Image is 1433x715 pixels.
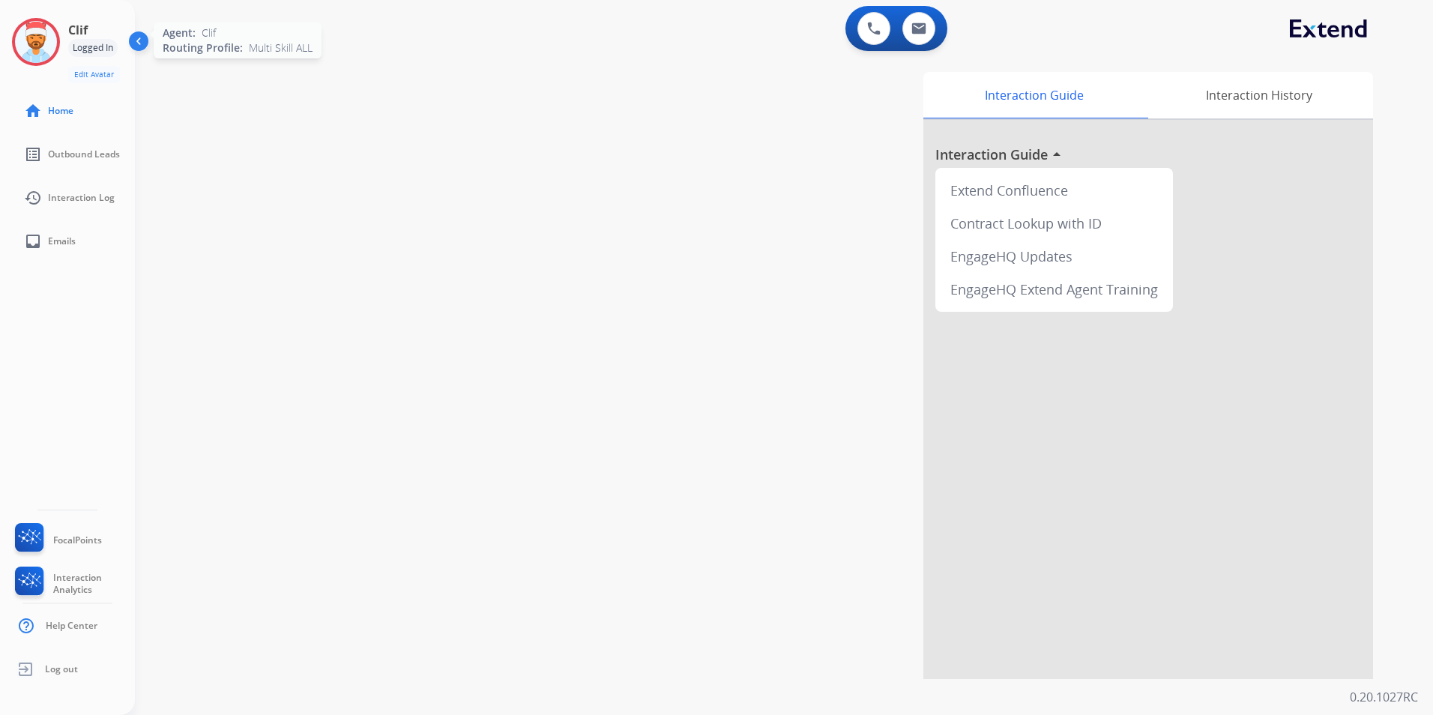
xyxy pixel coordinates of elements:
[48,105,73,117] span: Home
[48,192,115,204] span: Interaction Log
[1350,688,1418,706] p: 0.20.1027RC
[941,240,1167,273] div: EngageHQ Updates
[53,534,102,546] span: FocalPoints
[12,567,135,601] a: Interaction Analytics
[1144,72,1373,118] div: Interaction History
[53,572,135,596] span: Interaction Analytics
[48,235,76,247] span: Emails
[941,207,1167,240] div: Contract Lookup with ID
[45,663,78,675] span: Log out
[923,72,1144,118] div: Interaction Guide
[46,620,97,632] span: Help Center
[941,174,1167,207] div: Extend Confluence
[15,21,57,63] img: avatar
[12,523,102,558] a: FocalPoints
[163,40,243,55] span: Routing Profile:
[48,148,120,160] span: Outbound Leads
[163,25,196,40] span: Agent:
[24,189,42,207] mat-icon: history
[24,145,42,163] mat-icon: list_alt
[24,102,42,120] mat-icon: home
[68,21,88,39] h3: Clif
[202,25,216,40] span: Clif
[68,39,118,57] div: Logged In
[249,40,313,55] span: Multi Skill ALL
[24,232,42,250] mat-icon: inbox
[941,273,1167,306] div: EngageHQ Extend Agent Training
[68,66,120,83] button: Edit Avatar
